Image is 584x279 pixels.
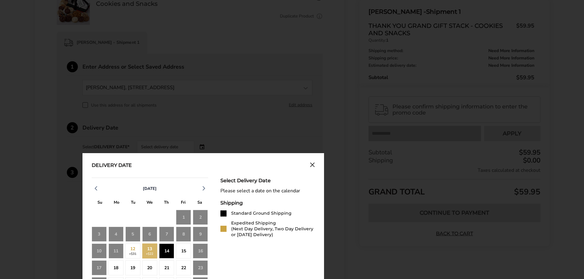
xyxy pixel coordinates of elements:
div: S [92,198,108,208]
div: Delivery Date [92,162,132,169]
div: Shipping [220,200,315,206]
div: S [191,198,208,208]
div: F [175,198,191,208]
div: Expedited Shipping (Next Day Delivery, Two Day Delivery or [DATE] Delivery) [231,220,315,238]
div: W [141,198,158,208]
div: Standard Ground Shipping [231,210,292,216]
button: Close calendar [310,162,315,169]
div: T [125,198,141,208]
div: M [108,198,125,208]
span: [DATE] [143,186,157,191]
div: Please select a date on the calendar [220,188,315,194]
div: T [158,198,175,208]
div: Select Delivery Date [220,178,315,183]
button: [DATE] [140,186,159,191]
